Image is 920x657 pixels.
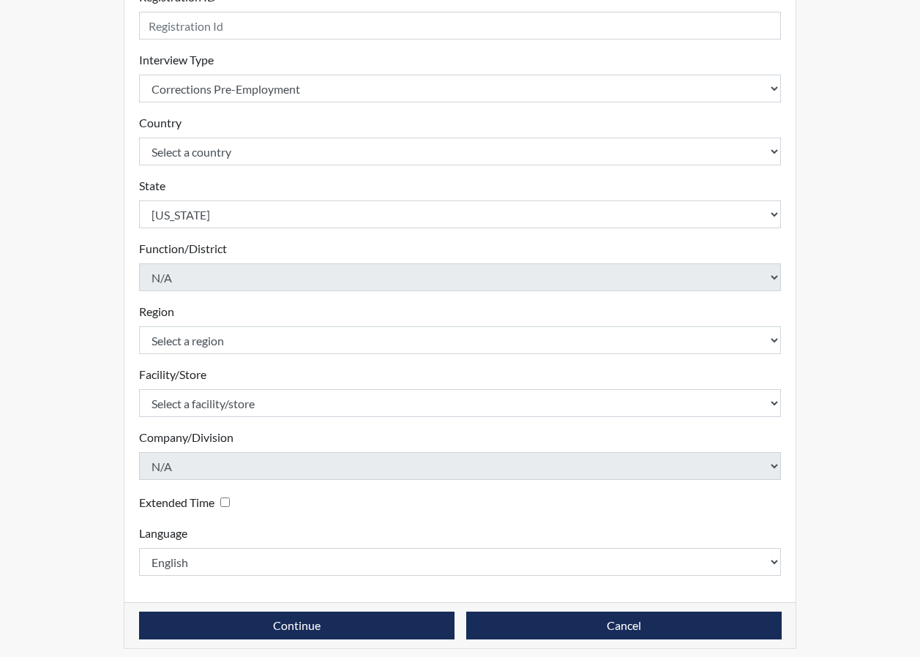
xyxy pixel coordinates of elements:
input: Insert a Registration ID, which needs to be a unique alphanumeric value for each interviewee [139,12,782,40]
label: Region [139,303,174,320]
label: Company/Division [139,429,233,446]
label: Facility/Store [139,366,206,383]
label: Interview Type [139,51,214,69]
label: Extended Time [139,494,214,511]
label: Function/District [139,240,227,258]
label: State [139,177,165,195]
label: Country [139,114,182,132]
div: Checking this box will provide the interviewee with an accomodation of extra time to answer each ... [139,492,236,513]
button: Continue [139,612,455,639]
button: Cancel [466,612,782,639]
label: Language [139,525,187,542]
